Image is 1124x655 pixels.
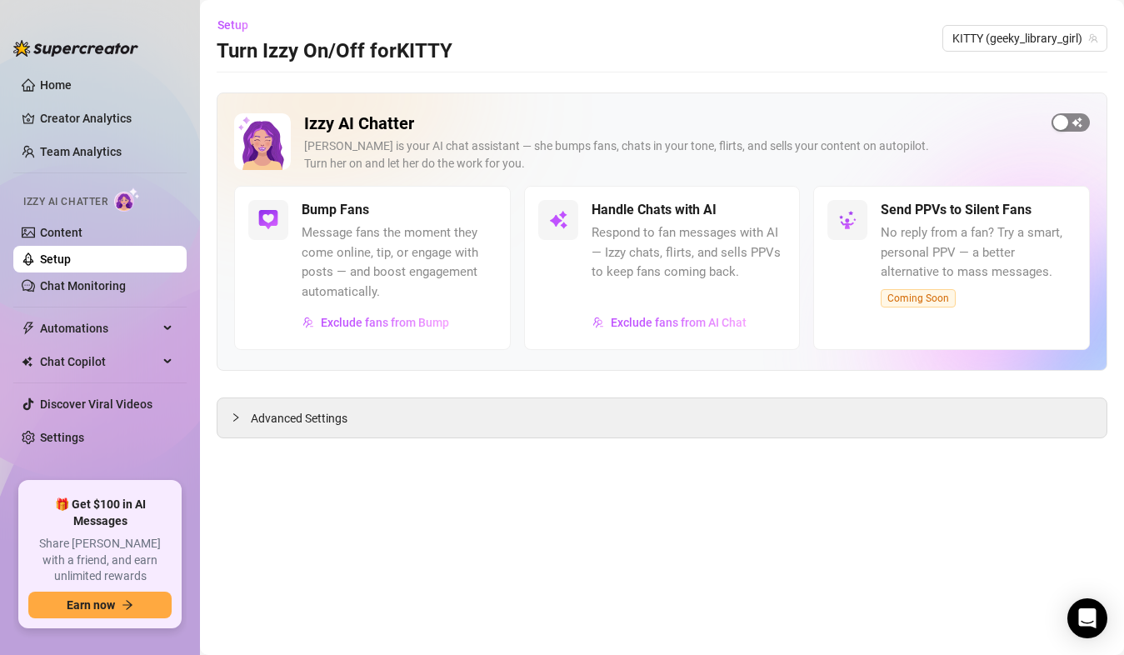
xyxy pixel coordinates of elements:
span: Exclude fans from Bump [321,316,449,329]
a: Settings [40,431,84,444]
img: svg%3e [548,210,568,230]
span: Exclude fans from AI Chat [611,316,747,329]
span: collapsed [231,412,241,422]
span: Earn now [67,598,115,612]
a: Setup [40,252,71,266]
span: team [1088,33,1098,43]
button: Exclude fans from Bump [302,309,450,336]
img: svg%3e [837,210,857,230]
span: Izzy AI Chatter [23,194,107,210]
a: Home [40,78,72,92]
span: Advanced Settings [251,409,347,427]
img: svg%3e [258,210,278,230]
a: Creator Analytics [40,105,173,132]
span: 🎁 Get $100 in AI Messages [28,497,172,529]
img: logo-BBDzfeDw.svg [13,40,138,57]
span: Chat Copilot [40,348,158,375]
span: Share [PERSON_NAME] with a friend, and earn unlimited rewards [28,536,172,585]
div: collapsed [231,408,251,427]
span: arrow-right [122,599,133,611]
img: svg%3e [302,317,314,328]
img: Izzy AI Chatter [234,113,291,170]
button: Exclude fans from AI Chat [592,309,747,336]
span: No reply from a fan? Try a smart, personal PPV — a better alternative to mass messages. [881,223,1076,282]
div: Open Intercom Messenger [1067,598,1107,638]
a: Team Analytics [40,145,122,158]
span: thunderbolt [22,322,35,335]
span: Coming Soon [881,289,956,307]
span: KITTY (geeky_library_girl) [952,26,1097,51]
span: Respond to fan messages with AI — Izzy chats, flirts, and sells PPVs to keep fans coming back. [592,223,787,282]
img: Chat Copilot [22,356,32,367]
a: Chat Monitoring [40,279,126,292]
span: Automations [40,315,158,342]
img: svg%3e [592,317,604,328]
a: Content [40,226,82,239]
a: Discover Viral Videos [40,397,152,411]
span: Setup [217,18,248,32]
span: Message fans the moment they come online, tip, or engage with posts — and boost engagement automa... [302,223,497,302]
div: [PERSON_NAME] is your AI chat assistant — she bumps fans, chats in your tone, flirts, and sells y... [304,137,1038,172]
button: Setup [217,12,262,38]
h5: Handle Chats with AI [592,200,717,220]
h5: Send PPVs to Silent Fans [881,200,1032,220]
h3: Turn Izzy On/Off for KITTY [217,38,452,65]
h5: Bump Fans [302,200,369,220]
button: Earn nowarrow-right [28,592,172,618]
h2: Izzy AI Chatter [304,113,1038,134]
img: AI Chatter [114,187,140,212]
